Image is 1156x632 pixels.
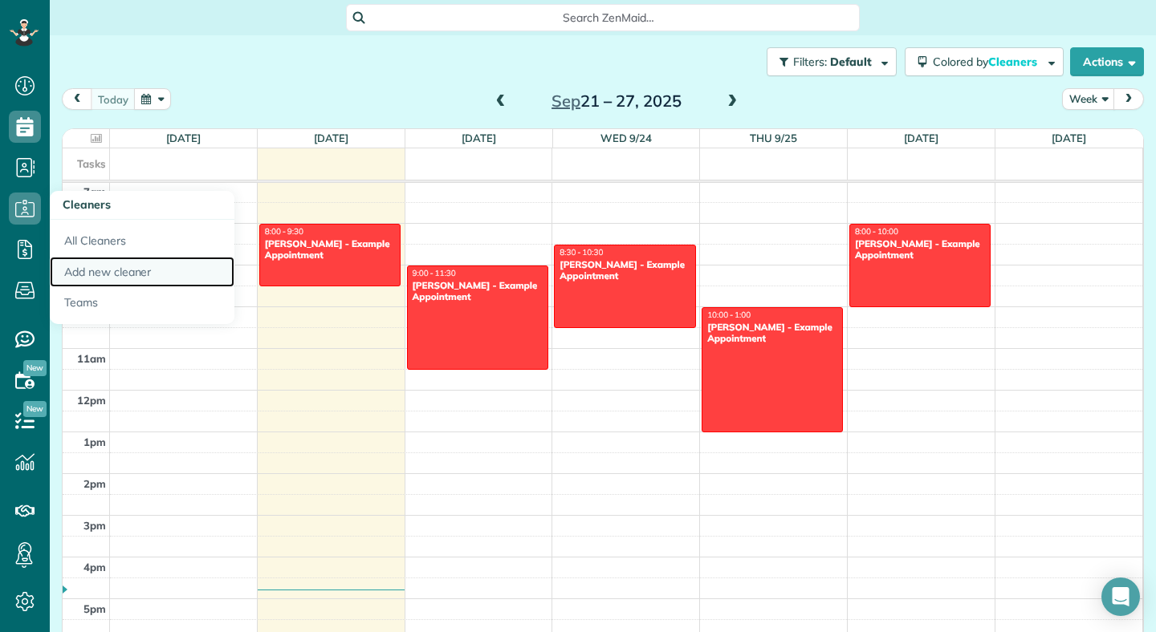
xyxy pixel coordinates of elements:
[83,436,106,448] span: 1pm
[23,360,47,376] span: New
[750,132,797,144] a: Thu 9/25
[314,132,348,144] a: [DATE]
[767,47,897,76] button: Filters: Default
[905,47,1064,76] button: Colored byCleaners
[830,55,873,69] span: Default
[1101,577,1140,616] div: Open Intercom Messenger
[50,257,234,288] a: Add new cleaner
[77,157,106,170] span: Tasks
[83,185,106,198] span: 7am
[77,352,106,365] span: 11am
[1070,47,1144,76] button: Actions
[50,287,234,324] a: Teams
[904,132,938,144] a: [DATE]
[855,226,898,237] span: 8:00 - 10:00
[413,268,456,278] span: 9:00 - 11:30
[988,55,1040,69] span: Cleaners
[559,259,690,282] div: [PERSON_NAME] - Example Appointment
[83,519,106,532] span: 3pm
[854,238,986,261] div: [PERSON_NAME] - Example Appointment
[1062,88,1115,110] button: Week
[707,310,751,320] span: 10:00 - 1:00
[759,47,897,76] a: Filters: Default
[1052,132,1086,144] a: [DATE]
[793,55,827,69] span: Filters:
[166,132,201,144] a: [DATE]
[83,477,106,490] span: 2pm
[62,88,92,110] button: prev
[50,608,51,609] img: capterra_tracker.gif
[63,197,111,212] span: Cleaners
[50,220,234,257] a: All Cleaners
[1113,88,1144,110] button: next
[552,91,580,111] span: Sep
[516,92,717,110] h2: 21 – 27, 2025
[560,247,603,257] span: 8:30 - 10:30
[264,238,396,261] div: [PERSON_NAME] - Example Appointment
[23,401,47,417] span: New
[600,132,652,144] a: Wed 9/24
[265,226,303,237] span: 8:00 - 9:30
[77,394,106,407] span: 12pm
[83,561,106,573] span: 4pm
[83,602,106,615] span: 5pm
[462,132,496,144] a: [DATE]
[412,280,543,303] div: [PERSON_NAME] - Example Appointment
[933,55,1043,69] span: Colored by
[91,88,136,110] button: today
[706,322,838,345] div: [PERSON_NAME] - Example Appointment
